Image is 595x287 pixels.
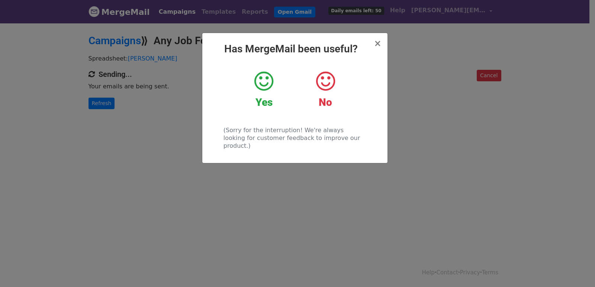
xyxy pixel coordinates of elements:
[374,38,381,49] span: ×
[255,96,273,108] strong: Yes
[239,70,289,109] a: Yes
[223,126,366,150] p: (Sorry for the interruption! We're always looking for customer feedback to improve our product.)
[208,43,382,55] h2: Has MergeMail been useful?
[300,70,350,109] a: No
[558,251,595,287] iframe: Chat Widget
[319,96,332,108] strong: No
[374,39,381,48] button: Close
